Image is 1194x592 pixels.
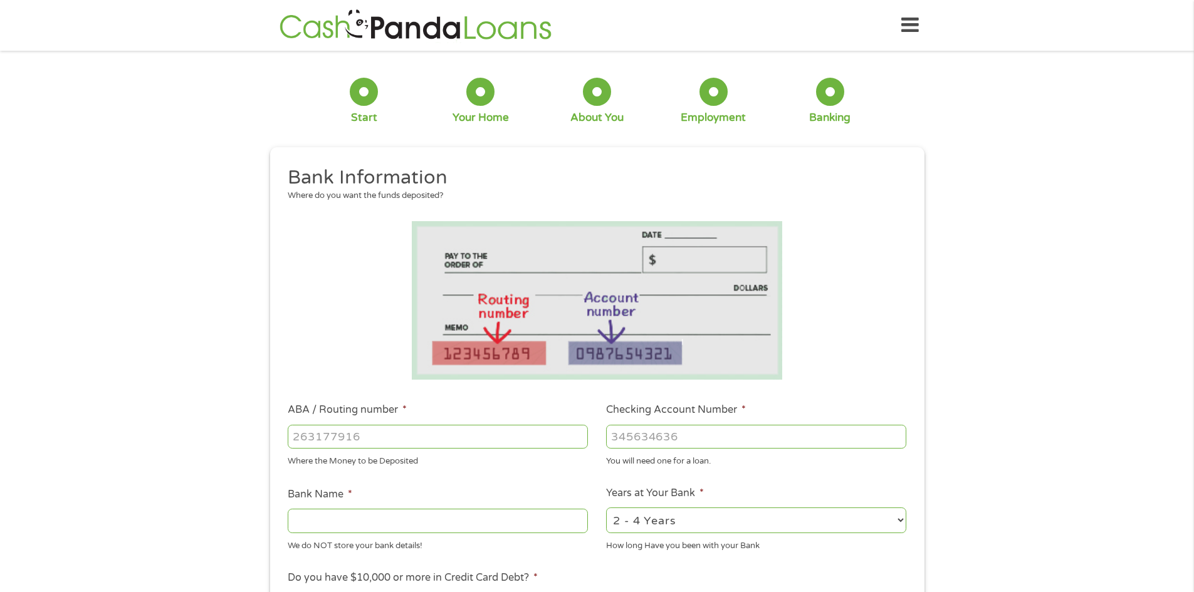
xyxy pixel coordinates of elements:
[288,488,352,501] label: Bank Name
[606,487,704,500] label: Years at Your Bank
[606,425,906,449] input: 345634636
[288,571,538,584] label: Do you have $10,000 or more in Credit Card Debt?
[288,425,588,449] input: 263177916
[809,111,851,125] div: Banking
[453,111,509,125] div: Your Home
[412,221,783,380] img: Routing number location
[606,535,906,552] div: How long Have you been with your Bank
[570,111,624,125] div: About You
[681,111,746,125] div: Employment
[288,190,897,202] div: Where do you want the funds deposited?
[288,451,588,468] div: Where the Money to be Deposited
[351,111,377,125] div: Start
[288,535,588,552] div: We do NOT store your bank details!
[606,451,906,468] div: You will need one for a loan.
[288,403,407,417] label: ABA / Routing number
[606,403,746,417] label: Checking Account Number
[276,8,555,43] img: GetLoanNow Logo
[288,165,897,190] h2: Bank Information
